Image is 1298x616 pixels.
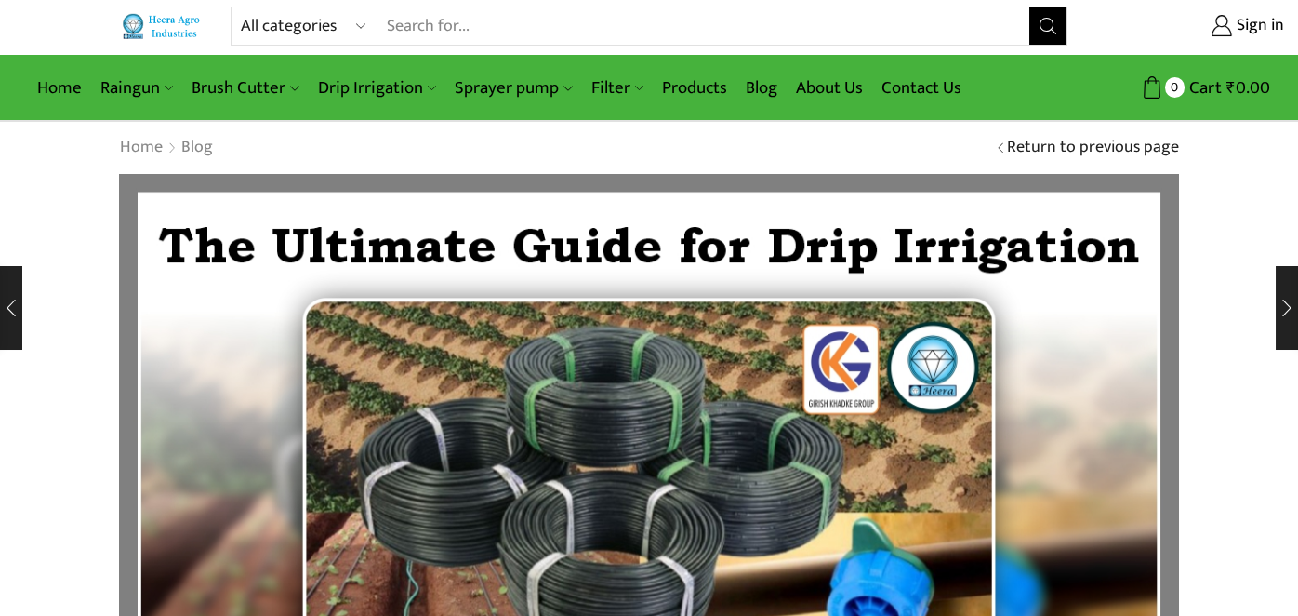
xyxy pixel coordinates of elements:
[1232,14,1284,38] span: Sign in
[1226,74,1270,102] bdi: 0.00
[736,66,787,110] a: Blog
[872,66,971,110] a: Contact Us
[1086,71,1270,105] a: 0 Cart ₹0.00
[119,136,164,160] a: Home
[28,66,91,110] a: Home
[180,136,214,160] a: Blog
[91,66,182,110] a: Raingun
[582,66,653,110] a: Filter
[787,66,872,110] a: About Us
[1029,7,1066,45] button: Search button
[445,66,581,110] a: Sprayer pump
[1007,136,1179,160] a: Return to previous page
[1226,74,1236,102] span: ₹
[653,66,736,110] a: Products
[1185,75,1222,100] span: Cart
[309,66,445,110] a: Drip Irrigation
[182,66,308,110] a: Brush Cutter
[377,7,1029,45] input: Search for...
[1095,9,1284,43] a: Sign in
[1165,77,1185,97] span: 0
